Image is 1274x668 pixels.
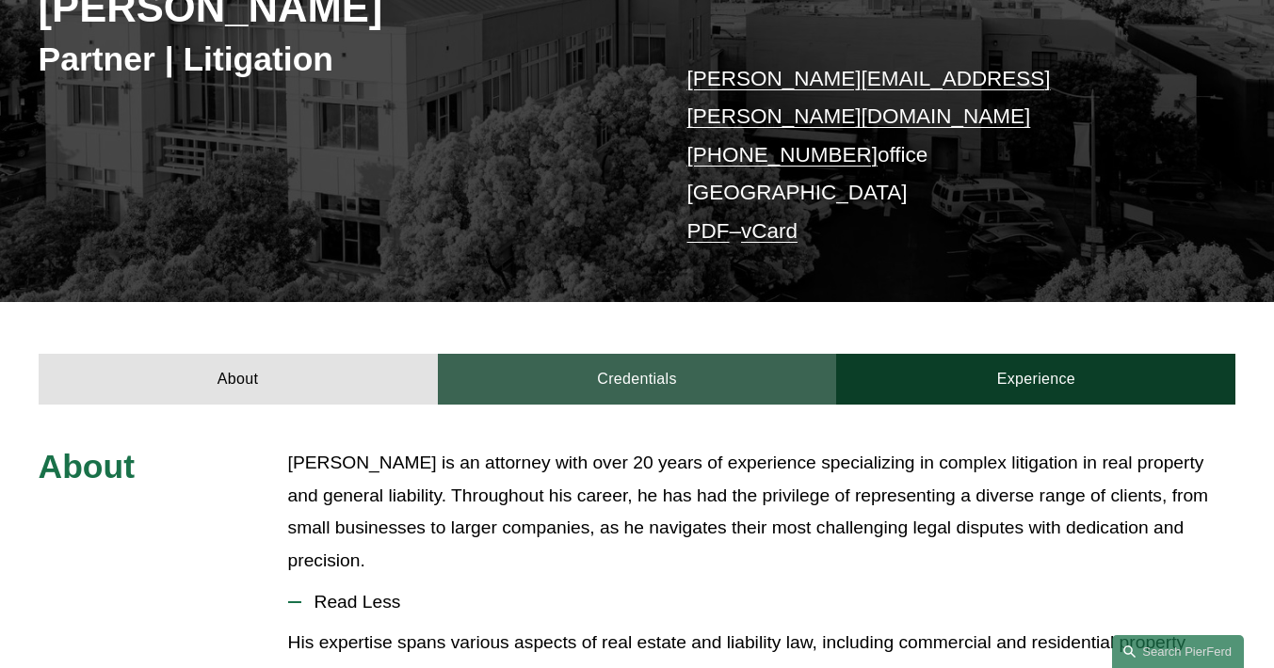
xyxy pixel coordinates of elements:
a: PDF [687,219,730,243]
button: Read Less [288,578,1236,627]
p: office [GEOGRAPHIC_DATA] – [687,60,1186,250]
a: Search this site [1112,635,1244,668]
a: vCard [741,219,798,243]
a: [PERSON_NAME][EMAIL_ADDRESS][PERSON_NAME][DOMAIN_NAME] [687,67,1051,128]
a: About [39,354,438,406]
span: About [39,448,135,485]
a: [PHONE_NUMBER] [687,143,878,167]
a: Experience [836,354,1235,406]
a: Credentials [438,354,837,406]
span: Read Less [301,592,1236,612]
h3: Partner | Litigation [39,40,637,81]
p: [PERSON_NAME] is an attorney with over 20 years of experience specializing in complex litigation ... [288,447,1236,578]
